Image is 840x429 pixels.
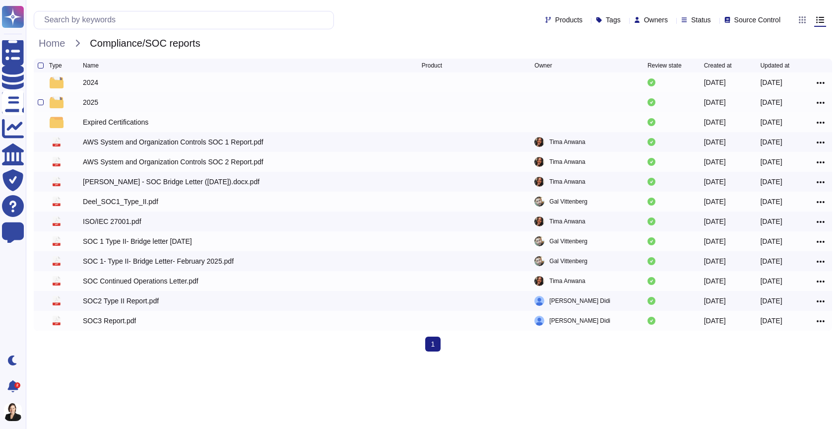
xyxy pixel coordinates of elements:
img: folder [50,96,64,108]
div: [DATE] [704,216,726,226]
img: user [534,216,544,226]
div: [DATE] [704,276,726,286]
button: user [2,401,29,423]
div: AWS System and Organization Controls SOC 1 Report.pdf [83,137,263,147]
div: [DATE] [704,177,726,187]
div: 2025 [83,97,98,107]
img: user [534,197,544,207]
span: Tima Anwana [549,177,585,187]
div: AWS System and Organization Controls SOC 2 Report.pdf [83,157,263,167]
div: [DATE] [760,77,782,87]
span: Name [83,63,99,69]
div: ISO/IEC 27001.pdf [83,216,141,226]
div: [DATE] [704,236,726,246]
div: 2024 [83,77,98,87]
div: [DATE] [760,296,782,306]
span: Tima Anwana [549,276,585,286]
img: user [534,157,544,167]
div: [DATE] [704,77,726,87]
div: [DATE] [704,117,726,127]
div: [DATE] [704,316,726,326]
div: [DATE] [760,177,782,187]
div: [DATE] [704,256,726,266]
span: Owner [534,63,552,69]
span: Tima Anwana [549,157,585,167]
img: user [534,137,544,147]
div: [DATE] [760,197,782,207]
span: Review state [647,63,682,69]
span: Gal Vittenberg [549,197,587,207]
div: [DATE] [760,157,782,167]
div: [DATE] [760,316,782,326]
span: Tags [606,16,621,23]
span: Tima Anwana [549,137,585,147]
div: SOC Continued Operations Letter.pdf [83,276,198,286]
div: SOC 1 Type II- Bridge letter [DATE] [83,236,192,246]
span: 1 [425,337,441,352]
span: Products [555,16,582,23]
span: Created at [704,63,732,69]
div: [DATE] [760,137,782,147]
span: Compliance/SOC reports [85,36,205,51]
div: [DATE] [704,197,726,207]
div: Expired Certifications [83,117,148,127]
div: [DATE] [760,236,782,246]
img: folder [50,116,64,128]
div: [DATE] [760,97,782,107]
div: [DATE] [760,216,782,226]
img: user [534,236,544,246]
img: folder [50,76,64,88]
div: Deel_SOC1_Type_II.pdf [83,197,158,207]
span: Type [49,63,62,69]
img: user [534,296,544,306]
input: Search by keywords [39,11,333,29]
span: Tima Anwana [549,216,585,226]
span: Home [34,36,70,51]
span: Updated at [760,63,789,69]
div: [DATE] [704,97,726,107]
div: [DATE] [760,256,782,266]
span: Gal Vittenberg [549,256,587,266]
span: Gal Vittenberg [549,236,587,246]
div: [DATE] [704,296,726,306]
span: Source Control [734,16,780,23]
div: [DATE] [704,137,726,147]
span: Owners [644,16,668,23]
img: user [4,403,22,421]
div: [DATE] [760,117,782,127]
div: 2 [14,382,20,388]
div: SOC 1- Type II- Bridge Letter- February 2025.pdf [83,256,234,266]
div: [DATE] [704,157,726,167]
img: user [534,256,544,266]
img: user [534,177,544,187]
div: SOC3 Report.pdf [83,316,136,326]
div: [DATE] [760,276,782,286]
span: [PERSON_NAME] Didi [549,296,610,306]
div: [PERSON_NAME] - SOC Bridge Letter ([DATE]).docx.pdf [83,177,259,187]
span: Status [691,16,711,23]
span: Product [422,63,442,69]
div: SOC2 Type II Report.pdf [83,296,159,306]
span: [PERSON_NAME] Didi [549,316,610,326]
img: user [534,276,544,286]
img: user [534,316,544,326]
